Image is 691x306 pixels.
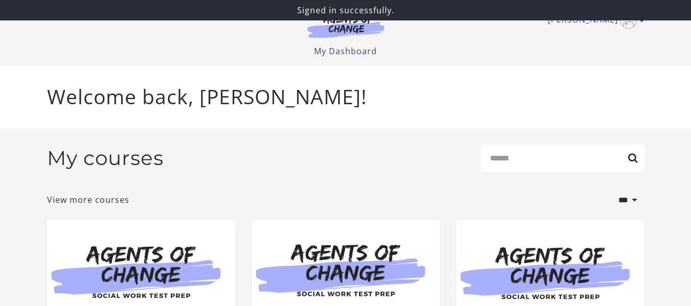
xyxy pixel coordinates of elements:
p: Welcome back, [PERSON_NAME]! [47,82,644,112]
a: View more courses [47,194,129,206]
p: Signed in successfully. [4,4,687,16]
img: Agents of Change Logo [297,14,395,38]
a: Toggle menu [548,12,639,29]
h2: My courses [47,146,164,170]
a: My Dashboard [314,45,377,57]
